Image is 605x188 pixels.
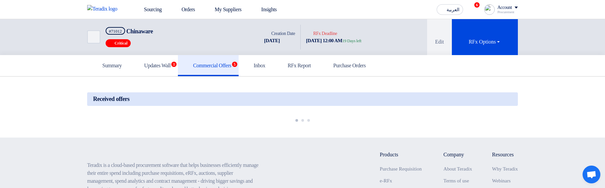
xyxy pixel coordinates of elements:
a: Terms of use [444,178,469,183]
img: Teradix logo [87,5,121,13]
a: Purchase Requisition [380,166,422,172]
div: RFx Options [469,38,501,46]
div: Account [497,5,512,11]
span: Chinaware [126,28,153,35]
button: RFx Options [452,19,518,55]
div: [DATE] 12:00 AM [306,37,361,45]
h5: RFx Report [280,62,311,69]
h5: Updates Wall [136,62,171,69]
h5: Purchase Orders [325,62,366,69]
a: Summary [87,55,129,76]
a: My Suppliers [200,2,247,17]
a: Webinars [492,178,511,183]
h5: Commercial Offers [185,62,231,69]
div: Procurement [497,10,518,14]
span: Critical [115,41,127,46]
li: Products [380,151,424,159]
span: 6 [474,2,480,8]
span: Received offers [93,96,129,103]
a: Orders [167,2,200,17]
img: profile_test.png [484,4,495,15]
div: RFx Deadline [306,30,361,37]
a: Sourcing [129,2,167,17]
a: e-RFx [380,178,392,183]
a: Open chat [583,166,600,183]
a: Purchase Orders [318,55,373,76]
div: #71012 [109,29,122,33]
li: Resources [492,151,518,159]
h5: Summary [94,62,122,69]
span: 5 [232,62,237,67]
a: Why Teradix [492,166,518,172]
div: Creation Date [264,30,295,37]
span: 1 [171,62,177,67]
div: [DATE] [264,37,295,45]
a: About Teradix [444,166,472,172]
h5: Chinaware [106,27,153,35]
a: RFx Report [273,55,318,76]
li: Company [444,151,473,159]
button: العربية [437,4,463,15]
h5: Inbox [246,62,265,69]
div: 19 Days left [342,38,361,44]
a: Insights [247,2,282,17]
a: Inbox [239,55,273,76]
span: العربية [447,8,459,12]
a: Commercial Offers5 [178,55,239,76]
button: Edit [427,19,452,55]
a: Updates Wall1 [129,55,178,76]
